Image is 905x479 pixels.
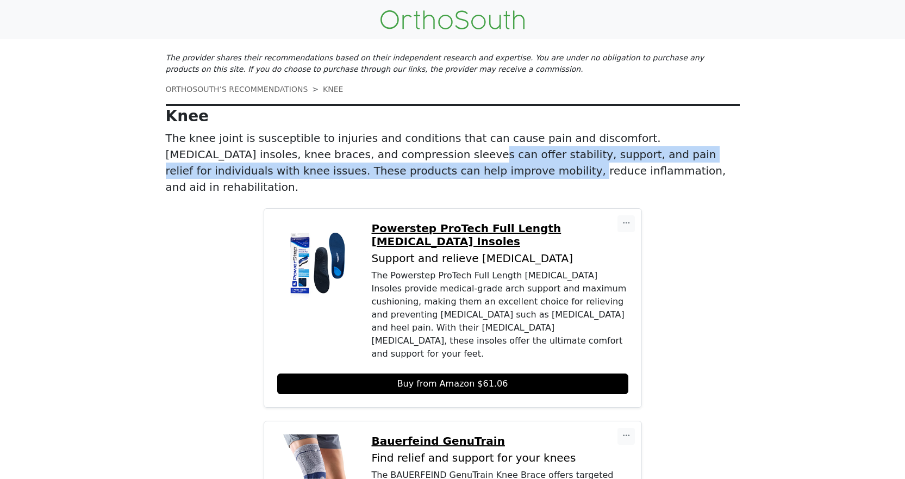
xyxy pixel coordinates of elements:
[166,85,308,94] a: ORTHOSOUTH’S RECOMMENDATIONS
[277,374,628,394] a: Buy from Amazon $61.06
[372,222,628,248] a: Powerstep ProTech Full Length [MEDICAL_DATA] Insoles
[372,269,628,360] div: The Powerstep ProTech Full Length [MEDICAL_DATA] Insoles provide medical-grade arch support and m...
[372,434,628,447] a: Bauerfeind GenuTrain
[372,452,628,464] p: Find relief and support for your knees
[277,222,359,303] img: Powerstep ProTech Full Length Orthotic Insoles
[166,130,740,195] p: The knee joint is susceptible to injuries and conditions that can cause pain and discomfort. [MED...
[372,252,628,265] p: Support and relieve [MEDICAL_DATA]
[166,107,740,126] p: Knee
[308,84,343,95] li: KNEE
[166,52,740,75] p: The provider shares their recommendations based on their independent research and expertise. You ...
[380,10,525,29] img: OrthoSouth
